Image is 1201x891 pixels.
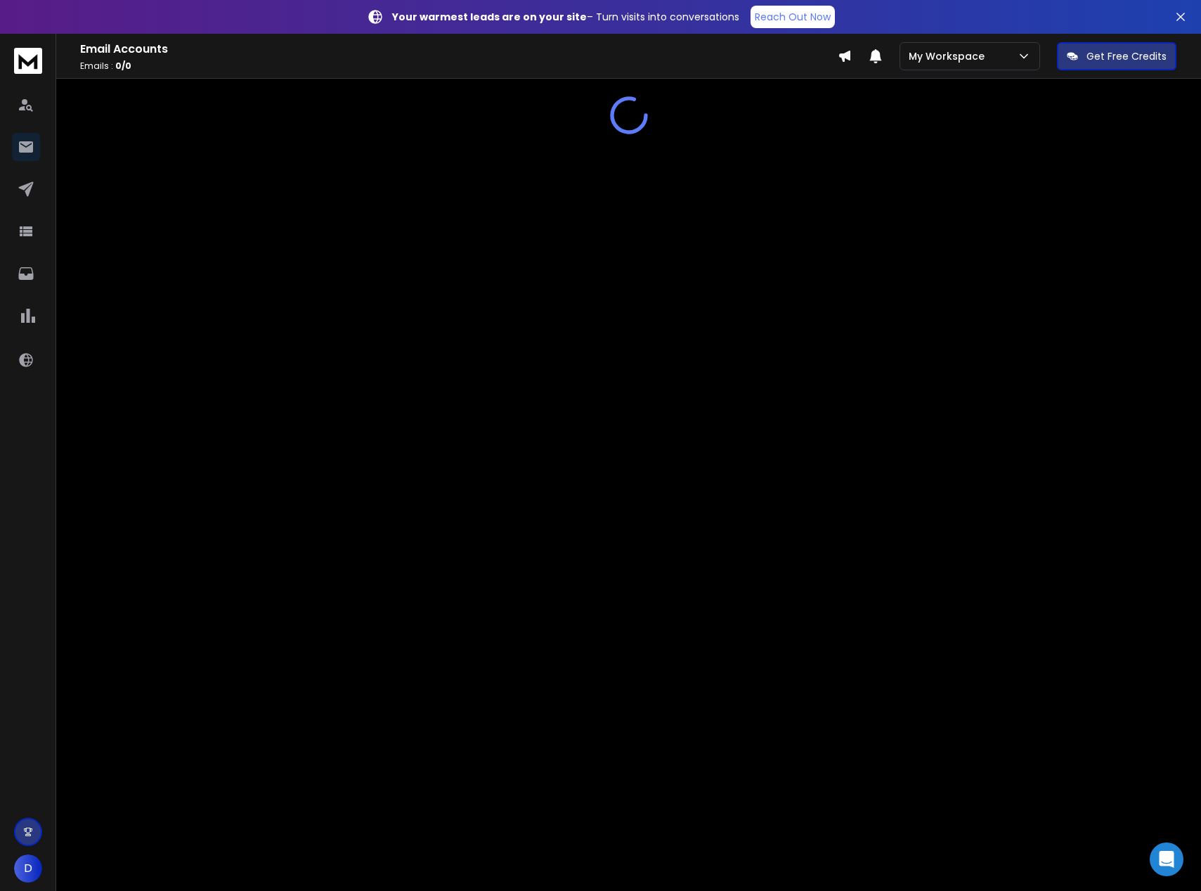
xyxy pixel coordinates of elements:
[80,41,838,58] h1: Email Accounts
[14,854,42,883] button: D
[392,10,587,24] strong: Your warmest leads are on your site
[1150,842,1183,876] div: Open Intercom Messenger
[392,10,739,24] p: – Turn visits into conversations
[115,60,131,72] span: 0 / 0
[80,60,838,72] p: Emails :
[751,6,835,28] a: Reach Out Now
[14,48,42,74] img: logo
[909,49,990,63] p: My Workspace
[1086,49,1167,63] p: Get Free Credits
[1057,42,1176,70] button: Get Free Credits
[755,10,831,24] p: Reach Out Now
